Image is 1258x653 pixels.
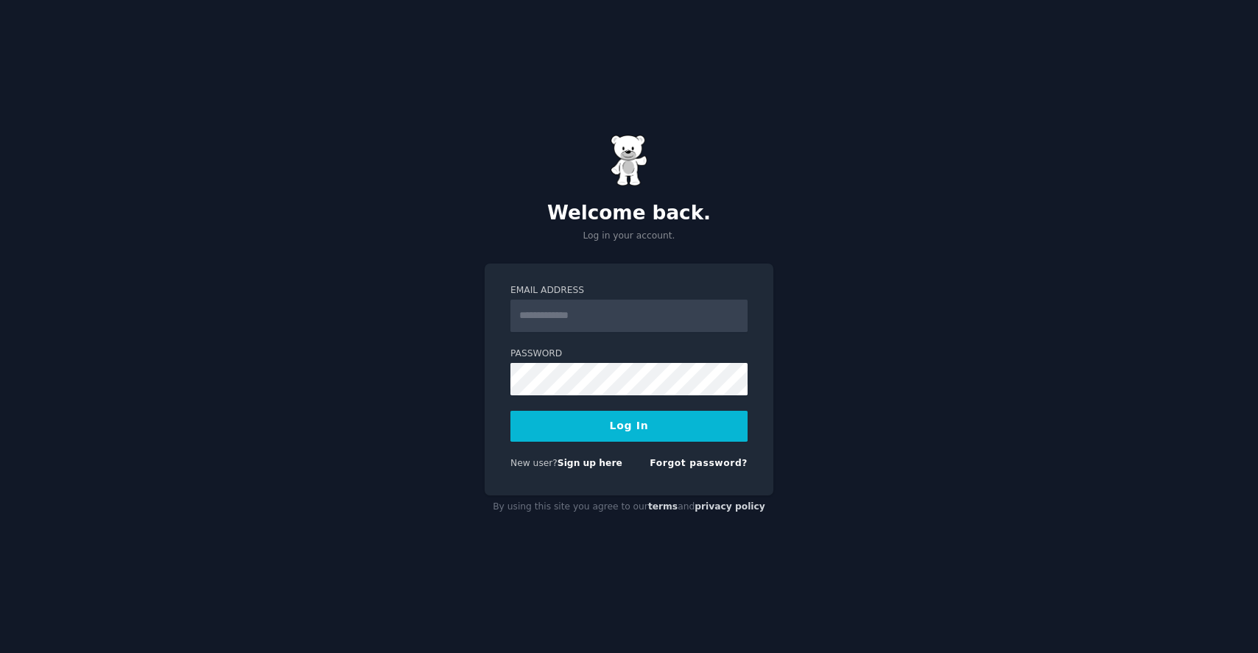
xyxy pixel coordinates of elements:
a: Sign up here [558,458,622,468]
span: New user? [510,458,558,468]
a: terms [648,501,678,512]
p: Log in your account. [485,230,773,243]
a: privacy policy [695,501,765,512]
label: Email Address [510,284,748,297]
a: Forgot password? [650,458,748,468]
label: Password [510,347,748,361]
button: Log In [510,411,748,442]
h2: Welcome back. [485,202,773,225]
div: By using this site you agree to our and [485,495,773,519]
img: Gummy Bear [611,135,647,186]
